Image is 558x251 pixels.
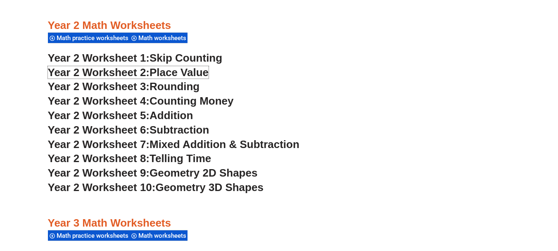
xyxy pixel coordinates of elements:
[150,109,193,122] span: Addition
[138,34,189,42] span: Math worksheets
[48,124,209,136] a: Year 2 Worksheet 6:Subtraction
[48,124,150,136] span: Year 2 Worksheet 6:
[57,34,131,42] span: Math practice worksheets
[48,52,223,64] a: Year 2 Worksheet 1:Skip Counting
[48,167,150,179] span: Year 2 Worksheet 9:
[150,167,257,179] span: Geometry 2D Shapes
[48,138,150,151] span: Year 2 Worksheet 7:
[130,230,188,241] div: Math worksheets
[150,124,209,136] span: Subtraction
[48,66,209,79] a: Year 2 Worksheet 2:Place Value
[48,181,156,194] span: Year 2 Worksheet 10:
[48,80,150,93] span: Year 2 Worksheet 3:
[150,95,234,107] span: Counting Money
[48,167,258,179] a: Year 2 Worksheet 9:Geometry 2D Shapes
[48,109,193,122] a: Year 2 Worksheet 5:Addition
[48,80,200,93] a: Year 2 Worksheet 3:Rounding
[155,181,263,194] span: Geometry 3D Shapes
[48,181,264,194] a: Year 2 Worksheet 10:Geometry 3D Shapes
[150,52,222,64] span: Skip Counting
[48,32,130,43] div: Math practice worksheets
[48,230,130,241] div: Math practice worksheets
[150,66,209,79] span: Place Value
[57,232,131,239] span: Math practice worksheets
[48,216,511,230] h3: Year 3 Math Worksheets
[150,80,199,93] span: Rounding
[150,152,211,165] span: Telling Time
[48,66,150,79] span: Year 2 Worksheet 2:
[48,95,234,107] a: Year 2 Worksheet 4:Counting Money
[130,32,188,43] div: Math worksheets
[48,152,211,165] a: Year 2 Worksheet 8:Telling Time
[48,109,150,122] span: Year 2 Worksheet 5:
[150,138,299,151] span: Mixed Addition & Subtraction
[48,152,150,165] span: Year 2 Worksheet 8:
[48,138,299,151] a: Year 2 Worksheet 7:Mixed Addition & Subtraction
[138,232,189,239] span: Math worksheets
[48,52,150,64] span: Year 2 Worksheet 1:
[420,158,558,251] iframe: Chat Widget
[48,19,511,33] h3: Year 2 Math Worksheets
[48,95,150,107] span: Year 2 Worksheet 4:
